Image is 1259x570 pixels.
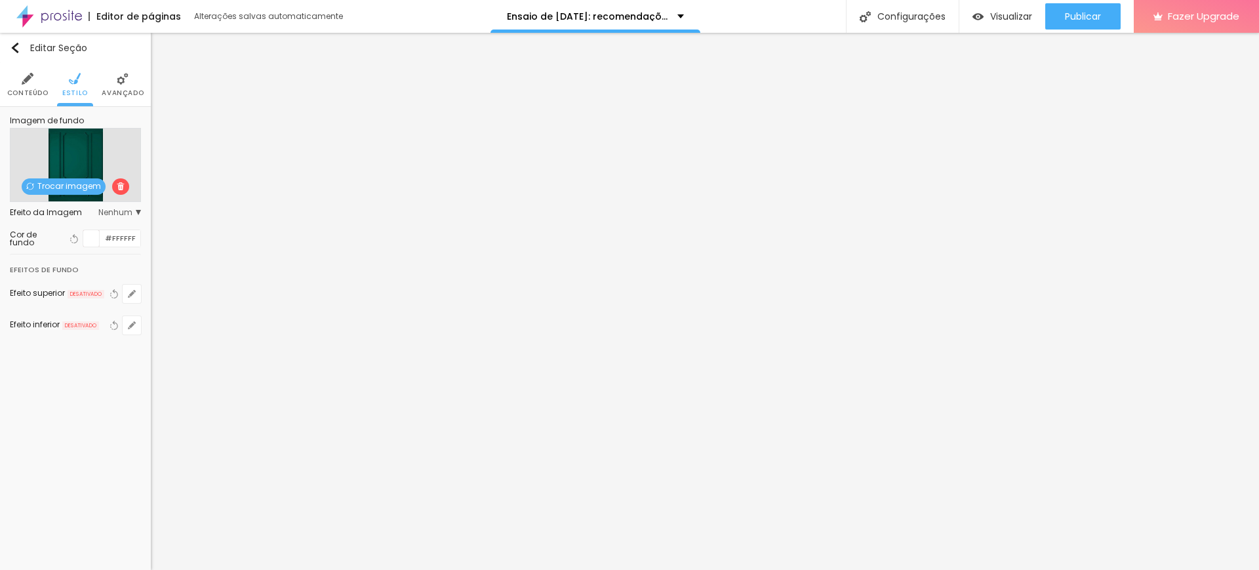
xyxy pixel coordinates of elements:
[7,90,49,96] span: Conteúdo
[151,33,1259,570] iframe: Editor
[10,209,98,216] div: Efeito da Imagem
[102,90,144,96] span: Avançado
[972,11,984,22] img: view-1.svg
[22,178,106,195] span: Trocar imagem
[1045,3,1121,30] button: Publicar
[68,290,104,299] span: DESATIVADO
[117,182,125,190] img: Icone
[507,12,668,21] p: Ensaio de [DATE]: recomendações :)
[10,117,141,125] div: Imagem de fundo
[10,289,65,297] div: Efeito superior
[10,43,20,53] img: Icone
[1065,11,1101,22] span: Publicar
[990,11,1032,22] span: Visualizar
[860,11,871,22] img: Icone
[62,321,99,331] span: DESATIVADO
[10,254,141,278] div: Efeitos de fundo
[194,12,345,20] div: Alterações salvas automaticamente
[26,182,34,190] img: Icone
[1168,10,1239,22] span: Fazer Upgrade
[10,262,79,277] div: Efeitos de fundo
[959,3,1045,30] button: Visualizar
[62,90,88,96] span: Estilo
[89,12,181,21] div: Editor de páginas
[98,209,141,216] span: Nenhum
[69,73,81,85] img: Icone
[117,73,129,85] img: Icone
[10,231,62,247] div: Cor de fundo
[22,73,33,85] img: Icone
[10,43,87,53] div: Editar Seção
[10,321,60,329] div: Efeito inferior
